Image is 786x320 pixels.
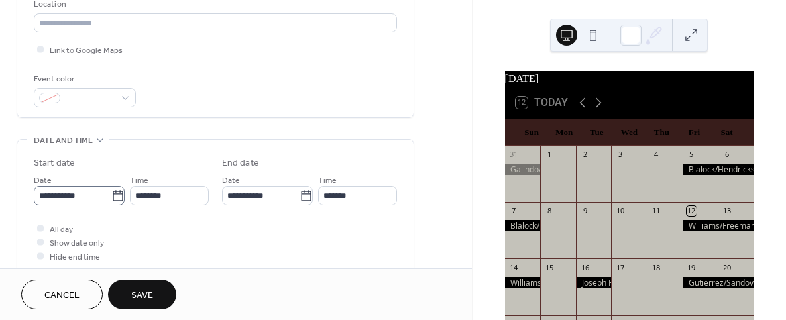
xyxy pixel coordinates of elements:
span: All day [50,223,73,237]
div: 20 [722,262,732,272]
div: Thu [646,119,678,146]
span: Date [222,174,240,187]
div: Galindo/Marsh Wedding [505,164,541,175]
div: 5 [687,150,697,160]
div: 9 [580,206,590,216]
div: 1 [544,150,554,160]
div: Blalock/Hendricks Wedding [683,164,754,175]
div: 3 [615,150,625,160]
div: 11 [651,206,661,216]
div: 19 [687,262,697,272]
div: Blalock/Hendricks Wedding [505,220,541,231]
div: Williams/Freeman Wedding [505,277,541,288]
span: Date and time [34,134,93,148]
div: 8 [544,206,554,216]
span: Cancel [44,289,80,303]
div: 10 [615,206,625,216]
span: Time [318,174,337,187]
div: Sat [710,119,743,146]
span: Hide end time [50,250,100,264]
div: Start date [34,156,75,170]
div: Sun [516,119,548,146]
span: Save [131,289,153,303]
span: Date [34,174,52,187]
div: 16 [580,262,590,272]
div: [DATE] [505,71,754,87]
div: Event color [34,72,133,86]
div: 12 [687,206,697,216]
div: 15 [544,262,554,272]
div: 13 [722,206,732,216]
div: 31 [509,150,519,160]
div: Fri [678,119,710,146]
button: Save [108,280,176,309]
div: 7 [509,206,519,216]
div: Williams/Freeman Wedding [683,220,754,231]
div: 2 [580,150,590,160]
button: Cancel [21,280,103,309]
div: Wed [613,119,646,146]
div: 6 [722,150,732,160]
span: Link to Google Maps [50,44,123,58]
span: Show date only [50,237,104,250]
div: Joseph Financial Partners Client Dinner [576,277,612,288]
div: 17 [615,262,625,272]
div: End date [222,156,259,170]
div: Tue [581,119,613,146]
div: 4 [651,150,661,160]
div: 14 [509,262,519,272]
div: Gutierrez/Sandoval Wedding [683,277,754,288]
span: Time [130,174,148,187]
div: Mon [548,119,581,146]
div: 18 [651,262,661,272]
